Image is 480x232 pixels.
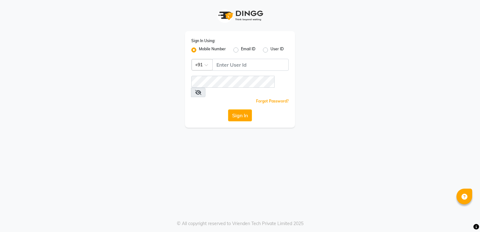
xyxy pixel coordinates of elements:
[228,109,252,121] button: Sign In
[215,6,265,25] img: logo1.svg
[191,76,275,88] input: Username
[241,46,255,54] label: Email ID
[256,99,289,103] a: Forgot Password?
[199,46,226,54] label: Mobile Number
[191,38,215,44] label: Sign In Using:
[212,59,289,71] input: Username
[270,46,284,54] label: User ID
